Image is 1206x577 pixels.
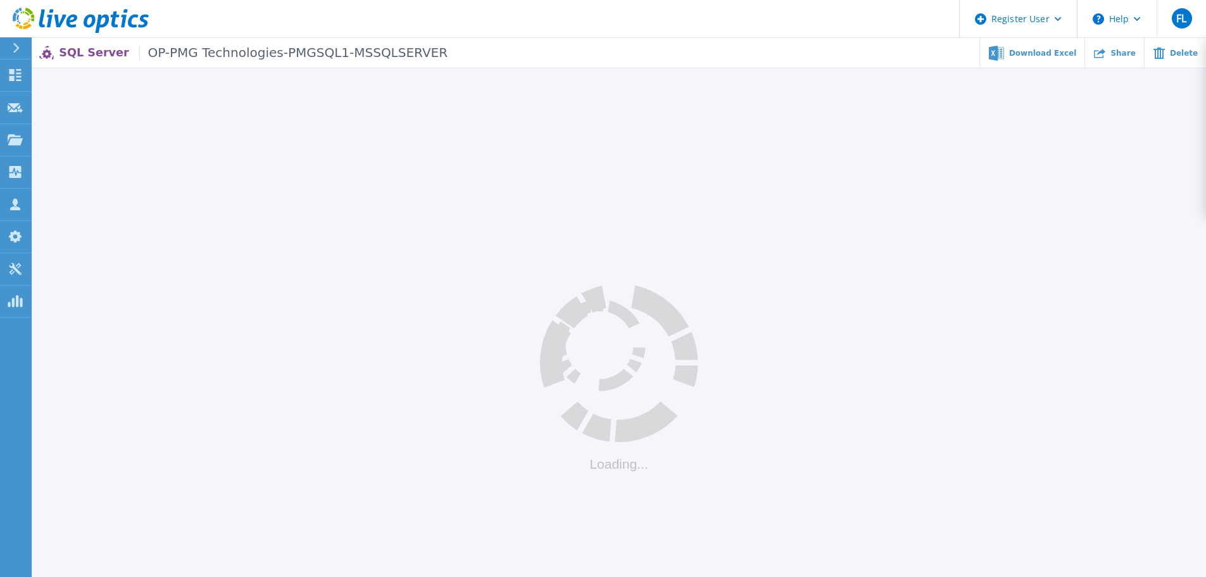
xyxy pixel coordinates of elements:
[1176,13,1186,23] span: FL
[1170,49,1198,57] span: Delete
[139,46,448,60] span: OP-PMG Technologies-PMGSQL1-MSSQLSERVER
[540,457,698,472] div: Loading...
[1110,49,1135,57] span: Share
[59,46,448,60] p: SQL Server
[1009,49,1076,57] span: Download Excel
